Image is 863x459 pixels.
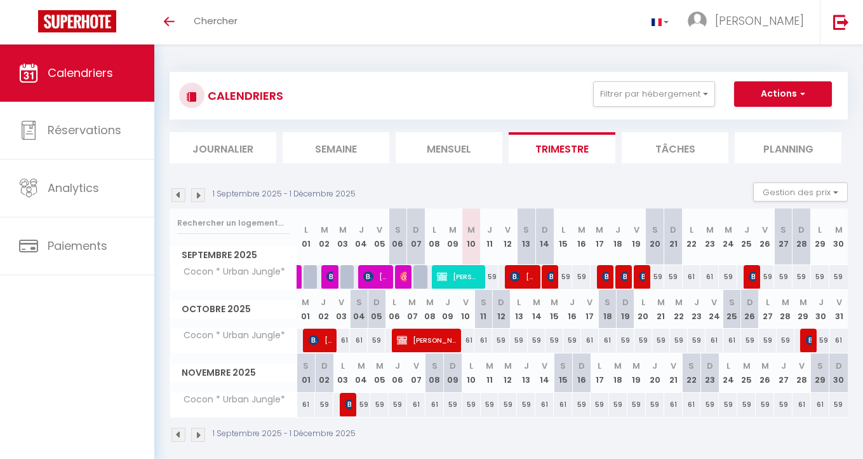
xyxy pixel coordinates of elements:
[370,209,389,265] th: 05
[632,360,640,372] abbr: M
[449,224,457,236] abbr: M
[774,353,793,392] th: 27
[509,132,615,163] li: Trimestre
[799,296,807,308] abbr: M
[359,224,364,236] abbr: J
[517,296,521,308] abbr: L
[756,393,774,416] div: 59
[809,402,853,449] iframe: Chat
[413,224,419,236] abbr: D
[639,264,645,289] span: [PERSON_NAME]
[303,360,309,372] abbr: S
[762,224,768,236] abbr: V
[554,393,572,416] div: 61
[782,296,789,308] abbr: M
[683,353,701,392] th: 22
[38,10,116,32] img: Super Booking
[377,224,382,236] abbr: V
[469,360,473,372] abbr: L
[617,329,634,352] div: 59
[781,360,786,372] abbr: J
[389,393,407,416] div: 59
[395,360,400,372] abbr: J
[741,290,759,329] th: 26
[533,296,540,308] abbr: M
[694,296,699,308] abbr: J
[321,296,326,308] abbr: J
[432,360,438,372] abbr: S
[321,224,328,236] abbr: M
[747,296,753,308] abbr: D
[345,392,351,416] span: [PERSON_NAME]
[719,209,737,265] th: 24
[283,132,389,163] li: Semaine
[425,393,444,416] div: 61
[194,14,237,27] span: Chercher
[726,360,730,372] abbr: L
[48,238,107,254] span: Paiements
[332,329,350,352] div: 61
[352,209,370,265] th: 04
[389,209,407,265] th: 06
[811,209,829,265] th: 29
[829,265,848,289] div: 59
[528,290,545,329] th: 14
[315,393,333,416] div: 59
[498,393,517,416] div: 59
[542,360,547,372] abbr: V
[350,290,368,329] th: 04
[554,265,572,289] div: 59
[444,209,462,265] th: 09
[505,224,511,236] abbr: V
[309,328,333,352] span: [PERSON_NAME]
[793,265,811,289] div: 59
[646,393,664,416] div: 59
[545,290,563,329] th: 15
[622,296,629,308] abbr: D
[572,353,591,392] th: 16
[774,265,793,289] div: 59
[634,329,652,352] div: 59
[829,393,848,416] div: 59
[591,209,609,265] th: 17
[445,296,450,308] abbr: J
[794,290,812,329] th: 29
[719,393,737,416] div: 59
[297,265,304,289] a: [PERSON_NAME]
[599,290,617,329] th: 18
[486,360,493,372] abbr: M
[356,296,362,308] abbr: S
[395,224,401,236] abbr: S
[627,393,646,416] div: 59
[591,393,609,416] div: 59
[707,360,713,372] abbr: D
[554,209,572,265] th: 15
[614,360,622,372] abbr: M
[777,329,794,352] div: 59
[602,264,608,289] span: [PERSON_NAME]
[523,224,529,236] abbr: S
[572,265,591,289] div: 59
[554,353,572,392] th: 15
[688,360,694,372] abbr: S
[652,224,658,236] abbr: S
[700,353,719,392] th: 23
[793,209,811,265] th: 28
[363,264,388,289] span: [PERSON_NAME]
[333,353,352,392] th: 03
[634,290,652,329] th: 20
[723,290,741,329] th: 25
[615,224,620,236] abbr: J
[812,329,830,352] div: 59
[617,290,634,329] th: 19
[706,224,714,236] abbr: M
[581,290,599,329] th: 17
[560,360,566,372] abbr: S
[297,393,316,416] div: 61
[620,264,627,289] span: [PERSON_NAME]
[370,353,389,392] th: 05
[652,290,670,329] th: 21
[467,224,475,236] abbr: M
[652,360,657,372] abbr: J
[492,329,510,352] div: 59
